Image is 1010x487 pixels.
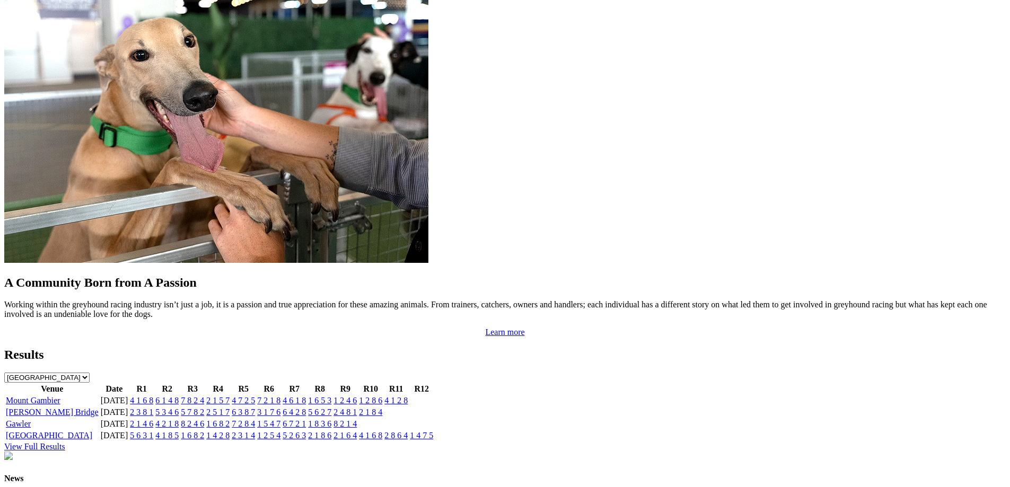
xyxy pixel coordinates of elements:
a: 1 4 7 5 [410,431,433,440]
a: 4 1 6 8 [130,396,153,405]
a: [GEOGRAPHIC_DATA] [6,431,92,440]
a: Gawler [6,419,31,428]
td: [DATE] [100,395,129,406]
a: 5 3 4 6 [155,408,179,417]
a: 4 1 8 5 [155,431,179,440]
a: 2 1 8 6 [308,431,331,440]
a: 2 4 8 1 [333,408,357,417]
img: chasers_homepage.jpg [4,451,13,460]
a: 4 2 1 8 [155,419,179,428]
td: [DATE] [100,430,129,441]
a: 1 4 2 8 [206,431,230,440]
th: R6 [257,384,281,394]
a: 3 1 7 6 [257,408,280,417]
a: 5 2 6 3 [283,431,306,440]
a: 1 6 8 2 [181,431,204,440]
a: 6 7 2 1 [283,419,306,428]
a: 2 1 4 6 [130,419,153,428]
a: 4 6 1 8 [283,396,306,405]
th: Venue [5,384,99,394]
a: 5 7 8 2 [181,408,204,417]
th: R12 [409,384,434,394]
h2: Results [4,348,1006,362]
a: 4 1 6 8 [359,431,382,440]
a: 6 4 2 8 [283,408,306,417]
h2: A Community Born from A Passion [4,276,1006,290]
a: 2 1 8 4 [359,408,382,417]
th: R3 [180,384,205,394]
a: 4 1 2 8 [384,396,408,405]
th: R11 [384,384,408,394]
a: 5 6 3 1 [130,431,153,440]
a: 8 2 4 6 [181,419,204,428]
th: R4 [206,384,230,394]
a: 7 2 1 8 [257,396,280,405]
th: R10 [358,384,383,394]
a: 4 7 2 5 [232,396,255,405]
a: 7 2 8 4 [232,419,255,428]
th: R9 [333,384,357,394]
a: [PERSON_NAME] Bridge [6,408,99,417]
a: 2 3 8 1 [130,408,153,417]
a: Learn more [485,327,524,337]
th: R2 [155,384,179,394]
a: 5 6 2 7 [308,408,331,417]
td: [DATE] [100,419,129,429]
a: 1 2 4 6 [333,396,357,405]
a: View Full Results [4,442,65,451]
a: 8 2 1 4 [333,419,357,428]
a: 1 5 4 7 [257,419,280,428]
th: R5 [231,384,256,394]
a: 2 3 1 4 [232,431,255,440]
th: R8 [308,384,332,394]
th: R7 [282,384,306,394]
a: 6 3 8 7 [232,408,255,417]
a: 2 1 6 4 [333,431,357,440]
a: Mount Gambier [6,396,60,405]
a: 2 1 5 7 [206,396,230,405]
th: R1 [129,384,154,394]
h4: News [4,474,1006,483]
a: 6 1 4 8 [155,396,179,405]
a: 2 8 6 4 [384,431,408,440]
th: Date [100,384,129,394]
p: Working within the greyhound racing industry isn’t just a job, it is a passion and true appreciat... [4,300,1006,319]
a: 1 2 5 4 [257,431,280,440]
a: 1 6 5 3 [308,396,331,405]
a: 1 8 3 6 [308,419,331,428]
a: 1 2 8 6 [359,396,382,405]
a: 1 6 8 2 [206,419,230,428]
a: 2 5 1 7 [206,408,230,417]
td: [DATE] [100,407,129,418]
a: 7 8 2 4 [181,396,204,405]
